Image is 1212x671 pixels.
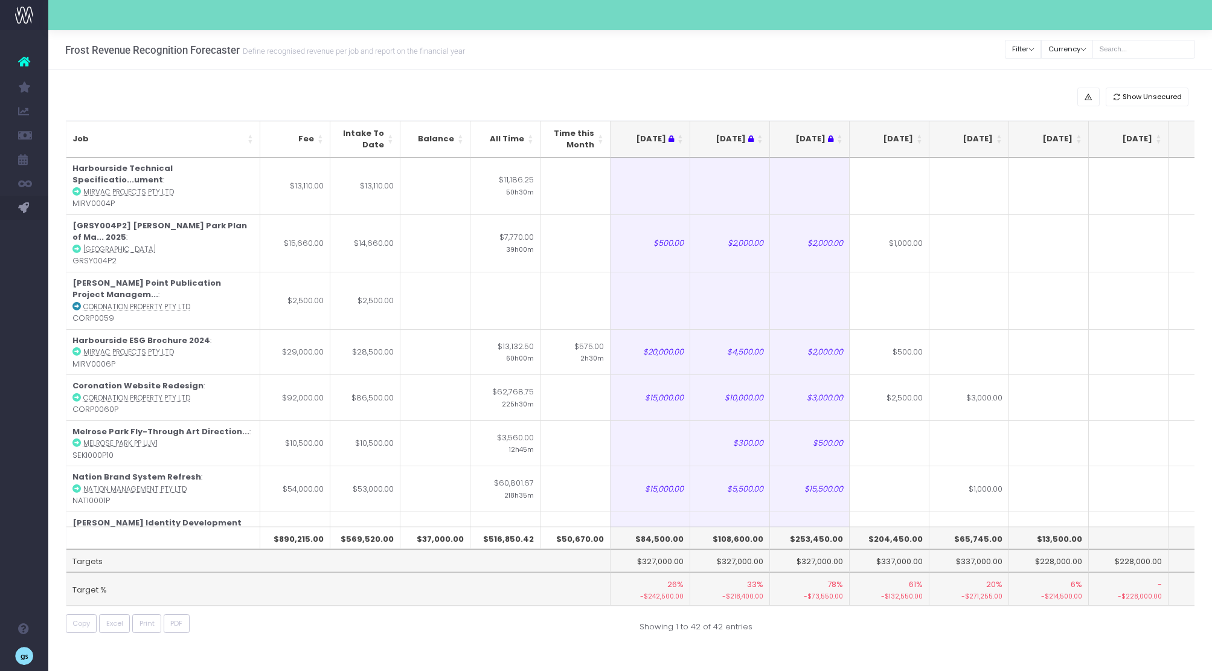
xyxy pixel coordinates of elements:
[330,214,400,272] td: $14,660.00
[83,302,190,312] abbr: Coronation Property Pty Ltd
[139,618,155,629] span: Print
[850,121,929,158] th: Oct 25: activate to sort column ascending
[72,277,221,301] strong: [PERSON_NAME] Point Publication Project Managem...
[850,374,929,420] td: $2,500.00
[72,380,204,391] strong: Coronation Website Redesign
[470,420,540,466] td: $3,560.00
[72,162,173,186] strong: Harbourside Technical Specificatio...ument
[72,471,201,483] strong: Nation Brand System Refresh
[66,549,611,572] td: Targets
[330,374,400,420] td: $86,500.00
[260,158,330,214] td: $13,110.00
[929,121,1009,158] th: Nov 25: activate to sort column ascending
[470,329,540,375] td: $13,132.50
[611,329,690,375] td: $20,000.00
[66,374,260,420] td: : CORP0060P
[66,272,260,329] td: : CORP0059
[690,214,770,272] td: $2,000.00
[929,549,1009,572] td: $337,000.00
[696,590,763,602] small: -$218,400.00
[470,466,540,512] td: $60,801.67
[330,272,400,329] td: $2,500.00
[1005,40,1042,59] button: Filter
[260,374,330,420] td: $92,000.00
[72,426,249,437] strong: Melrose Park Fly-Through Art Direction...
[690,121,770,158] th: Aug 25 : activate to sort column ascending
[66,329,260,375] td: : MIRV0006P
[770,214,850,272] td: $2,000.00
[690,329,770,375] td: $4,500.00
[690,549,770,572] td: $327,000.00
[260,466,330,512] td: $54,000.00
[540,527,611,550] th: $50,670.00
[1092,40,1195,59] input: Search...
[1095,590,1162,602] small: -$228,000.00
[330,158,400,214] td: $13,110.00
[690,512,770,569] td: $17,000.00
[260,527,330,550] th: $890,215.00
[611,466,690,512] td: $15,000.00
[66,420,260,466] td: : SEKI000P10
[611,549,690,572] td: $327,000.00
[909,579,923,591] span: 61%
[1009,527,1089,550] th: $13,500.00
[164,614,190,633] button: PDF
[470,214,540,272] td: $7,770.00
[690,466,770,512] td: $5,500.00
[580,352,604,363] small: 2h30m
[1009,549,1089,572] td: $228,000.00
[504,489,534,500] small: 218h35m
[850,329,929,375] td: $500.00
[611,121,690,158] th: Jul 25 : activate to sort column ascending
[470,121,540,158] th: All Time: activate to sort column ascending
[827,579,843,591] span: 78%
[330,329,400,375] td: $28,500.00
[690,420,770,466] td: $300.00
[72,335,210,346] strong: Harbourside ESG Brochure 2024
[99,614,130,633] button: Excel
[850,527,929,550] th: $204,450.00
[260,214,330,272] td: $15,660.00
[1071,579,1082,591] span: 6%
[260,420,330,466] td: $10,500.00
[66,214,260,272] td: : GRSY004P2
[929,512,1009,569] td: $500.00
[330,512,400,569] td: $70,000.00
[83,347,174,357] abbr: Mirvac Projects Pty Ltd
[1089,549,1169,572] td: $228,000.00
[770,527,850,550] th: $253,450.00
[83,187,174,197] abbr: Mirvac Projects Pty Ltd
[260,329,330,375] td: $29,000.00
[470,512,540,569] td: $95,390.00
[83,484,187,494] abbr: Nation Management Pty Ltd
[502,398,534,409] small: 225h30m
[106,618,123,629] span: Excel
[470,374,540,420] td: $62,768.75
[72,220,247,243] strong: [GRSY004P2] [PERSON_NAME] Park Plan of Ma... 2025
[540,121,611,158] th: Time this Month: activate to sort column ascending
[690,374,770,420] td: $10,000.00
[470,158,540,214] td: $11,186.25
[929,466,1009,512] td: $1,000.00
[850,214,929,272] td: $1,000.00
[929,527,1009,550] th: $65,745.00
[83,393,190,403] abbr: Coronation Property Pty Ltd
[330,466,400,512] td: $53,000.00
[667,579,684,591] span: 26%
[330,527,400,550] th: $569,520.00
[1041,40,1093,59] button: Currency
[776,590,843,602] small: -$73,550.00
[770,374,850,420] td: $3,000.00
[1009,121,1089,158] th: Dec 25: activate to sort column ascending
[617,590,684,602] small: -$242,500.00
[400,121,470,158] th: Balance: activate to sort column ascending
[611,374,690,420] td: $15,000.00
[611,512,690,569] td: $30,000.00
[850,512,929,569] td: $1,500.00
[1015,590,1082,602] small: -$214,500.00
[935,590,1002,602] small: -$271,255.00
[856,590,923,602] small: -$132,550.00
[260,121,330,158] th: Fee: activate to sort column ascending
[770,466,850,512] td: $15,500.00
[506,186,534,197] small: 50h30m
